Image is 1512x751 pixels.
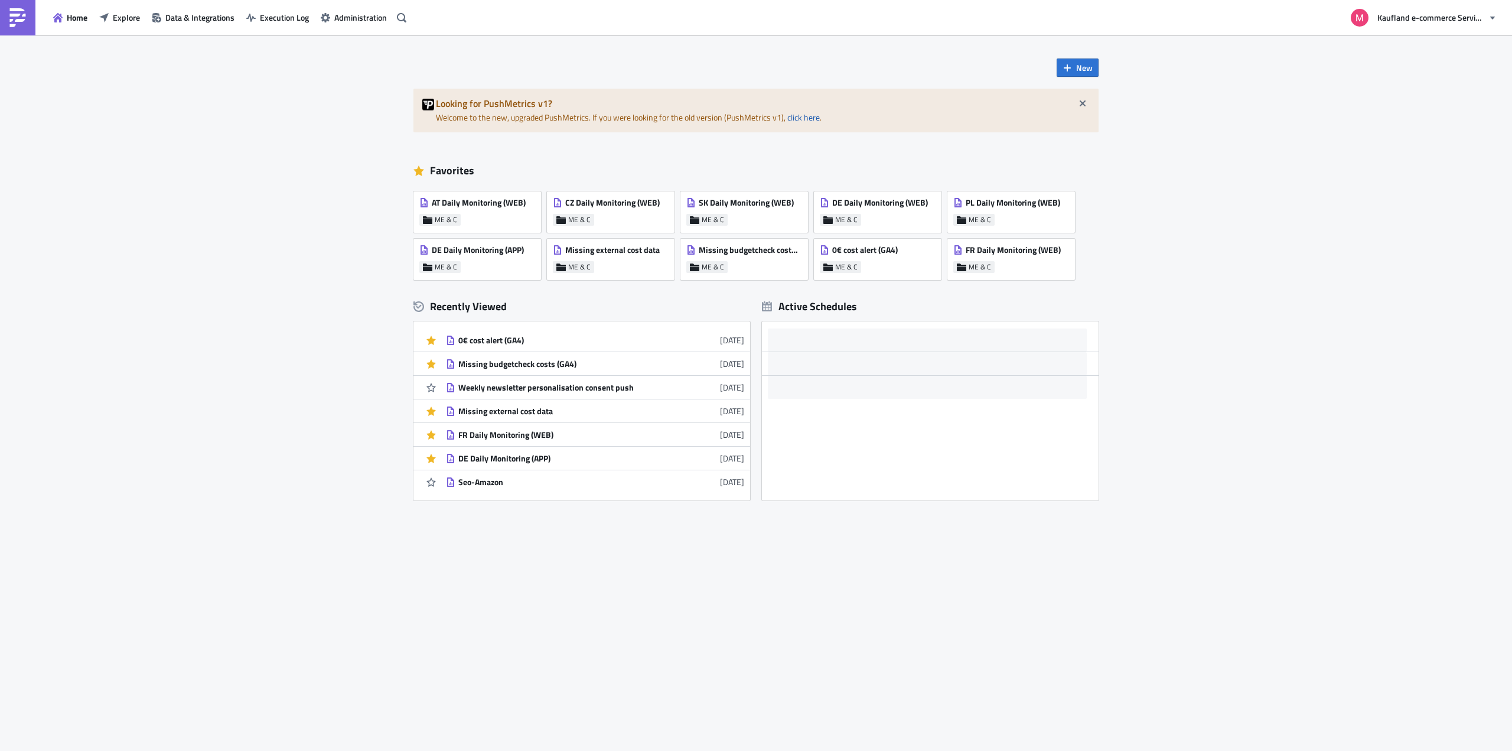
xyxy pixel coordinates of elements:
[568,215,591,225] span: ME & C
[113,11,140,24] span: Explore
[969,215,991,225] span: ME & C
[458,477,665,487] div: Seo-Amazon
[446,329,744,352] a: 0€ cost alert (GA4)[DATE]
[814,233,947,280] a: 0€ cost alert (GA4)ME & C
[720,452,744,464] time: 2025-08-15T10:09:43Z
[93,8,146,27] button: Explore
[458,430,665,440] div: FR Daily Monitoring (WEB)
[702,262,724,272] span: ME & C
[966,197,1060,208] span: PL Daily Monitoring (WEB)
[8,8,27,27] img: PushMetrics
[413,233,547,280] a: DE Daily Monitoring (APP)ME & C
[1344,5,1503,31] button: Kaufland e-commerce Services GmbH & Co. KG
[832,245,898,255] span: 0€ cost alert (GA4)
[565,197,660,208] span: CZ Daily Monitoring (WEB)
[699,245,801,255] span: Missing budgetcheck costs (GA4)
[969,262,991,272] span: ME & C
[720,334,744,346] time: 2025-08-18T10:11:43Z
[720,405,744,417] time: 2025-08-15T10:27:00Z
[947,186,1081,233] a: PL Daily Monitoring (WEB)ME & C
[1057,58,1099,77] button: New
[680,233,814,280] a: Missing budgetcheck costs (GA4)ME & C
[432,245,524,255] span: DE Daily Monitoring (APP)
[1076,61,1093,74] span: New
[334,11,387,24] span: Administration
[413,186,547,233] a: AT Daily Monitoring (WEB)ME & C
[547,233,680,280] a: Missing external cost dataME & C
[762,300,857,313] div: Active Schedules
[413,298,750,316] div: Recently Viewed
[446,470,744,493] a: Seo-Amazon[DATE]
[67,11,87,24] span: Home
[446,376,744,399] a: Weekly newsletter personalisation consent push[DATE]
[565,245,660,255] span: Missing external cost data
[446,447,744,470] a: DE Daily Monitoring (APP)[DATE]
[547,186,680,233] a: CZ Daily Monitoring (WEB)ME & C
[814,186,947,233] a: DE Daily Monitoring (WEB)ME & C
[240,8,315,27] button: Execution Log
[720,428,744,441] time: 2025-08-15T10:09:57Z
[260,11,309,24] span: Execution Log
[413,162,1099,180] div: Favorites
[436,99,1090,108] h5: Looking for PushMetrics v1?
[413,89,1099,132] div: Welcome to the new, upgraded PushMetrics. If you were looking for the old version (PushMetrics v1...
[720,381,744,394] time: 2025-08-15T16:52:31Z
[458,406,665,417] div: Missing external cost data
[720,476,744,488] time: 2025-08-12T09:57:47Z
[966,245,1061,255] span: FR Daily Monitoring (WEB)
[435,215,457,225] span: ME & C
[432,197,526,208] span: AT Daily Monitoring (WEB)
[446,352,744,375] a: Missing budgetcheck costs (GA4)[DATE]
[947,233,1081,280] a: FR Daily Monitoring (WEB)ME & C
[702,215,724,225] span: ME & C
[165,11,234,24] span: Data & Integrations
[832,197,928,208] span: DE Daily Monitoring (WEB)
[458,382,665,393] div: Weekly newsletter personalisation consent push
[446,423,744,446] a: FR Daily Monitoring (WEB)[DATE]
[1350,8,1370,28] img: Avatar
[47,8,93,27] button: Home
[435,262,457,272] span: ME & C
[458,453,665,464] div: DE Daily Monitoring (APP)
[787,111,820,123] a: click here
[835,215,858,225] span: ME & C
[146,8,240,27] button: Data & Integrations
[1377,11,1484,24] span: Kaufland e-commerce Services GmbH & Co. KG
[720,357,744,370] time: 2025-08-18T10:10:49Z
[315,8,393,27] button: Administration
[835,262,858,272] span: ME & C
[458,335,665,346] div: 0€ cost alert (GA4)
[680,186,814,233] a: SK Daily Monitoring (WEB)ME & C
[446,399,744,422] a: Missing external cost data[DATE]
[458,359,665,369] div: Missing budgetcheck costs (GA4)
[699,197,794,208] span: SK Daily Monitoring (WEB)
[568,262,591,272] span: ME & C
